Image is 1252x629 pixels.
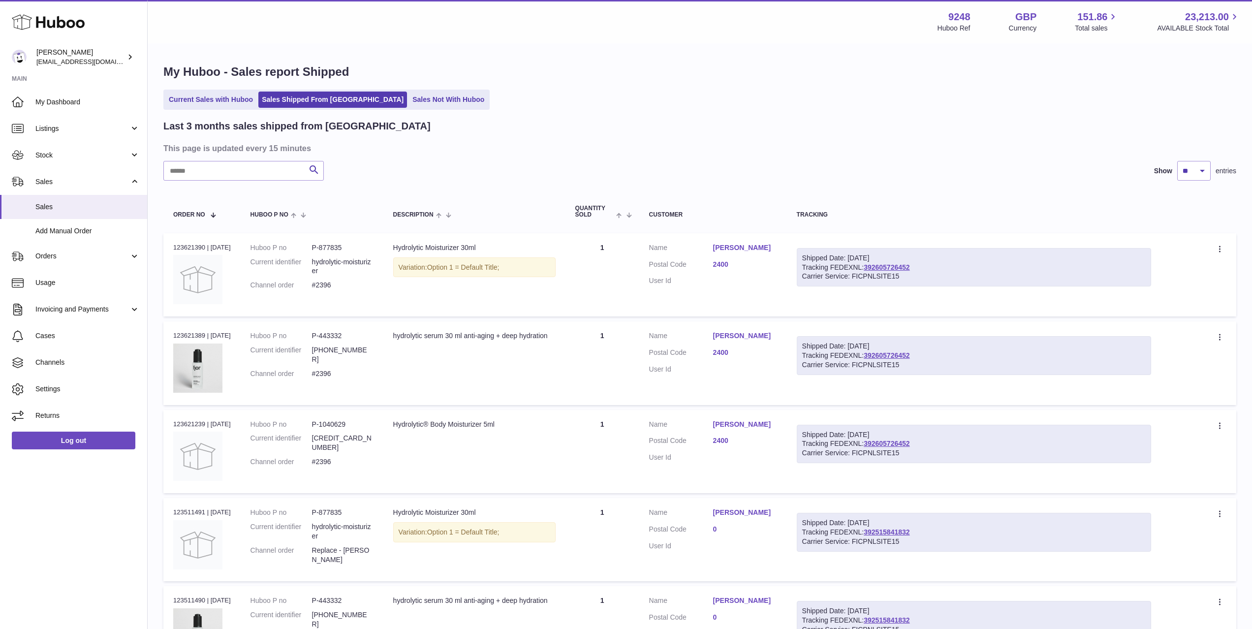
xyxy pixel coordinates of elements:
div: Carrier Service: FICPNLSITE15 [802,272,1146,281]
a: 392515841832 [864,616,909,624]
span: Sales [35,177,129,187]
dt: Current identifier [250,434,312,452]
div: 123621389 | [DATE] [173,331,231,340]
a: [PERSON_NAME] [713,420,777,429]
span: Listings [35,124,129,133]
dt: Channel order [250,369,312,378]
div: Huboo Ref [938,24,970,33]
dt: Huboo P no [250,331,312,341]
div: 123621390 | [DATE] [173,243,231,252]
dd: P-443332 [312,331,374,341]
dt: Channel order [250,546,312,565]
span: 23,213.00 [1185,10,1229,24]
div: Currency [1009,24,1037,33]
div: Variation: [393,257,556,278]
span: [EMAIL_ADDRESS][DOMAIN_NAME] [36,58,145,65]
dt: Name [649,508,713,520]
dt: Name [649,596,713,608]
span: Order No [173,212,205,218]
div: Tracking [797,212,1152,218]
a: 2400 [713,348,777,357]
strong: GBP [1015,10,1036,24]
div: Hydrolytic® Body Moisturizer 5ml [393,420,556,429]
dd: hydrolytic-moisturizer [312,257,374,276]
span: Sales [35,202,140,212]
a: Current Sales with Huboo [165,92,256,108]
dd: P-443332 [312,596,374,605]
div: Tracking FEDEXNL: [797,425,1152,464]
td: 1 [565,498,639,581]
dt: Current identifier [250,522,312,541]
dt: Channel order [250,457,312,467]
dd: hydrolytic-moisturizer [312,522,374,541]
dt: User Id [649,276,713,285]
dt: Current identifier [250,257,312,276]
div: Customer [649,212,777,218]
td: 1 [565,233,639,316]
span: Add Manual Order [35,226,140,236]
a: Sales Shipped From [GEOGRAPHIC_DATA] [258,92,407,108]
dt: Postal Code [649,436,713,448]
a: 2400 [713,260,777,269]
span: Huboo P no [250,212,288,218]
a: 0 [713,525,777,534]
div: Shipped Date: [DATE] [802,430,1146,440]
span: Stock [35,151,129,160]
span: Invoicing and Payments [35,305,129,314]
dd: Replace - [PERSON_NAME] [312,546,374,565]
dt: Postal Code [649,260,713,272]
h3: This page is updated every 15 minutes [163,143,1234,154]
div: 123621239 | [DATE] [173,420,231,429]
img: hello@fjor.life [12,50,27,64]
img: no-photo.jpg [173,255,222,304]
img: 92481654604071.png [173,344,222,393]
h2: Last 3 months sales shipped from [GEOGRAPHIC_DATA] [163,120,431,133]
span: Cases [35,331,140,341]
dt: Postal Code [649,525,713,536]
div: hydrolytic serum 30 ml anti-aging + deep hydration [393,596,556,605]
span: Description [393,212,434,218]
dd: [PHONE_NUMBER] [312,346,374,364]
label: Show [1154,166,1172,176]
div: Hydrolytic Moisturizer 30ml [393,243,556,252]
span: Option 1 = Default Title; [427,528,500,536]
a: 392605726452 [864,351,909,359]
a: Log out [12,432,135,449]
div: hydrolytic serum 30 ml anti-aging + deep hydration [393,331,556,341]
a: 2400 [713,436,777,445]
div: Hydrolytic Moisturizer 30ml [393,508,556,517]
dt: User Id [649,453,713,462]
div: 123511490 | [DATE] [173,596,231,605]
a: [PERSON_NAME] [713,508,777,517]
div: Carrier Service: FICPNLSITE15 [802,448,1146,458]
span: Settings [35,384,140,394]
td: 1 [565,410,639,493]
dd: P-877835 [312,243,374,252]
dt: Current identifier [250,346,312,364]
dd: #2396 [312,369,374,378]
dt: Huboo P no [250,420,312,429]
div: Shipped Date: [DATE] [802,342,1146,351]
dt: Name [649,420,713,432]
span: Option 1 = Default Title; [427,263,500,271]
img: no-photo.jpg [173,432,222,481]
dt: Name [649,243,713,255]
span: Orders [35,252,129,261]
a: [PERSON_NAME] [713,243,777,252]
div: [PERSON_NAME] [36,48,125,66]
dt: Postal Code [649,348,713,360]
dd: #2396 [312,457,374,467]
dd: P-1040629 [312,420,374,429]
span: AVAILABLE Stock Total [1157,24,1240,33]
dt: Current identifier [250,610,312,629]
div: Carrier Service: FICPNLSITE15 [802,360,1146,370]
div: Shipped Date: [DATE] [802,518,1146,528]
a: 392515841832 [864,528,909,536]
span: My Dashboard [35,97,140,107]
img: no-photo.jpg [173,520,222,569]
dt: User Id [649,541,713,551]
span: Returns [35,411,140,420]
a: [PERSON_NAME] [713,331,777,341]
div: Variation: [393,522,556,542]
strong: 9248 [948,10,970,24]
